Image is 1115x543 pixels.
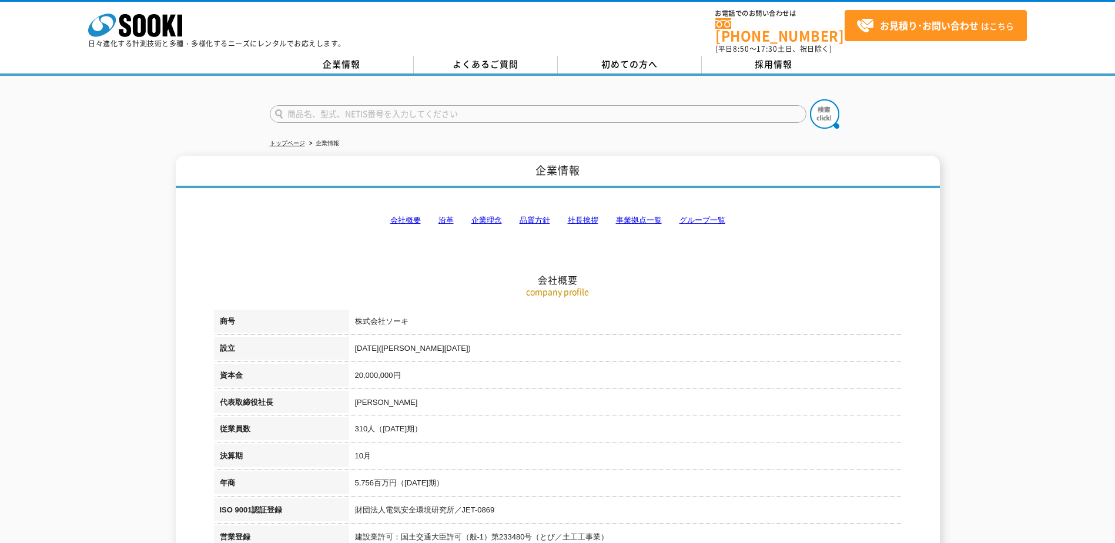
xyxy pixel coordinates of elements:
th: 資本金 [214,364,349,391]
td: 5,756百万円（[DATE]期） [349,471,902,498]
td: 財団法人電気安全環境研究所／JET-0869 [349,498,902,525]
td: [DATE]([PERSON_NAME][DATE]) [349,337,902,364]
a: 採用情報 [702,56,846,73]
img: btn_search.png [810,99,839,129]
td: 株式会社ソーキ [349,310,902,337]
td: 310人（[DATE]期） [349,417,902,444]
a: よくあるご質問 [414,56,558,73]
a: 企業理念 [471,216,502,224]
a: [PHONE_NUMBER] [715,18,845,42]
h1: 企業情報 [176,156,940,188]
strong: お見積り･お問い合わせ [880,18,979,32]
span: はこちら [856,17,1014,35]
span: 17:30 [756,43,778,54]
a: お見積り･お問い合わせはこちら [845,10,1027,41]
span: 初めての方へ [601,58,658,71]
span: (平日 ～ 土日、祝日除く) [715,43,832,54]
a: 沿革 [438,216,454,224]
th: 設立 [214,337,349,364]
span: お電話でのお問い合わせは [715,10,845,17]
p: 日々進化する計測技術と多種・多様化するニーズにレンタルでお応えします。 [88,40,346,47]
th: ISO 9001認証登録 [214,498,349,525]
a: 事業拠点一覧 [616,216,662,224]
a: トップページ [270,140,305,146]
th: 決算期 [214,444,349,471]
a: グループ一覧 [679,216,725,224]
th: 商号 [214,310,349,337]
a: 社長挨拶 [568,216,598,224]
td: 10月 [349,444,902,471]
span: 8:50 [733,43,749,54]
li: 企業情報 [307,138,339,150]
a: 会社概要 [390,216,421,224]
input: 商品名、型式、NETIS番号を入力してください [270,105,806,123]
th: 代表取締役社長 [214,391,349,418]
p: company profile [214,286,902,298]
h2: 会社概要 [214,156,902,286]
a: 品質方針 [520,216,550,224]
a: 企業情報 [270,56,414,73]
th: 年商 [214,471,349,498]
td: [PERSON_NAME] [349,391,902,418]
th: 従業員数 [214,417,349,444]
td: 20,000,000円 [349,364,902,391]
a: 初めての方へ [558,56,702,73]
